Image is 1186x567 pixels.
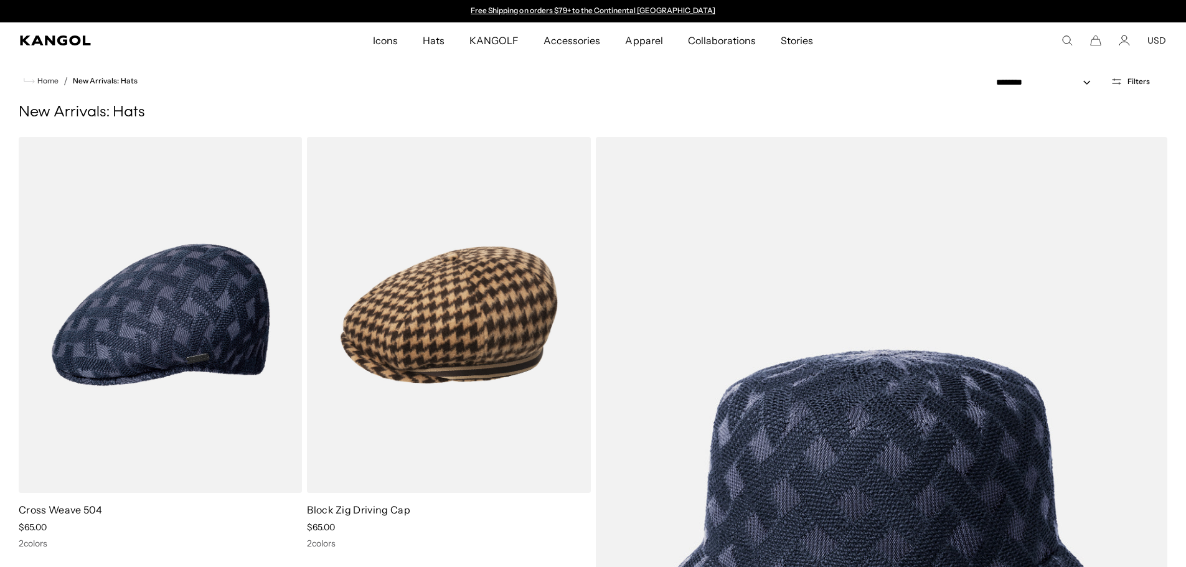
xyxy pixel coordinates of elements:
[307,504,410,516] a: Block Zig Driving Cap
[625,22,662,59] span: Apparel
[465,6,722,16] div: 1 of 2
[410,22,457,59] a: Hats
[465,6,722,16] slideshow-component: Announcement bar
[19,504,103,516] a: Cross Weave 504
[991,76,1103,89] select: Sort by: Featured
[531,22,613,59] a: Accessories
[781,22,813,59] span: Stories
[1147,35,1166,46] button: USD
[19,137,302,493] img: Cross Weave 504
[469,22,519,59] span: KANGOLF
[35,77,59,85] span: Home
[688,22,756,59] span: Collaborations
[20,35,247,45] a: Kangol
[373,22,398,59] span: Icons
[613,22,675,59] a: Apparel
[19,522,47,533] span: $65.00
[19,103,1167,122] h1: New Arrivals: Hats
[73,77,138,85] a: New Arrivals: Hats
[19,538,302,549] div: 2 colors
[1119,35,1130,46] a: Account
[465,6,722,16] div: Announcement
[1061,35,1073,46] summary: Search here
[675,22,768,59] a: Collaborations
[1127,77,1150,86] span: Filters
[307,538,590,549] div: 2 colors
[307,137,590,493] img: Block Zig Driving Cap
[1090,35,1101,46] button: Cart
[423,22,445,59] span: Hats
[471,6,715,15] a: Free Shipping on orders $79+ to the Continental [GEOGRAPHIC_DATA]
[59,73,68,88] li: /
[1103,76,1157,87] button: Open filters
[307,522,335,533] span: $65.00
[544,22,600,59] span: Accessories
[768,22,826,59] a: Stories
[24,75,59,87] a: Home
[360,22,410,59] a: Icons
[457,22,531,59] a: KANGOLF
